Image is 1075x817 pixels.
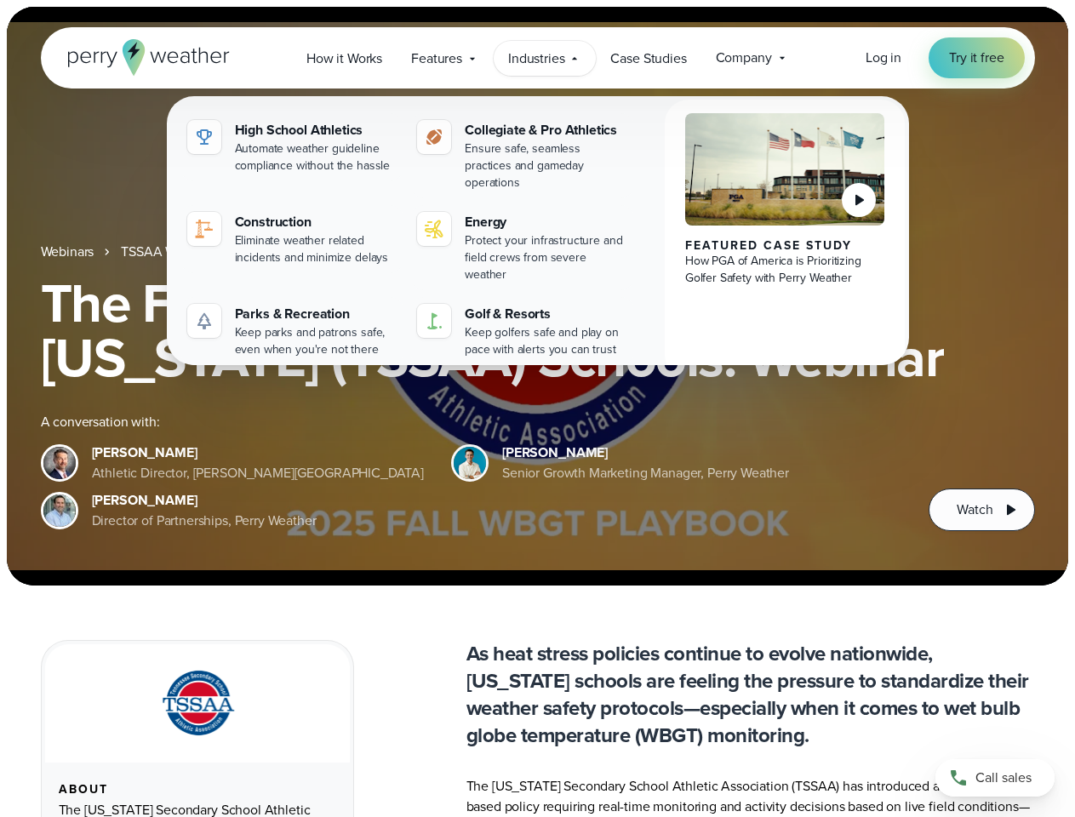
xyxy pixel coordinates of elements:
span: Case Studies [610,49,686,69]
div: Keep golfers safe and play on pace with alerts you can trust [465,324,627,358]
a: Try it free [929,37,1024,78]
div: [PERSON_NAME] [502,443,789,463]
span: Log in [866,48,901,67]
span: Industries [508,49,564,69]
img: PGA of America, Frisco Campus [685,113,885,226]
a: Collegiate & Pro Athletics Ensure safe, seamless practices and gameday operations [410,113,634,198]
div: Golf & Resorts [465,304,627,324]
img: TSSAA-Tennessee-Secondary-School-Athletic-Association.svg [140,665,254,742]
div: Athletic Director, [PERSON_NAME][GEOGRAPHIC_DATA] [92,463,425,483]
div: Collegiate & Pro Athletics [465,120,627,140]
a: construction perry weather Construction Eliminate weather related incidents and minimize delays [180,205,404,273]
nav: Breadcrumb [41,242,1035,262]
img: Brian Wyatt [43,447,76,479]
div: Parks & Recreation [235,304,397,324]
div: Eliminate weather related incidents and minimize delays [235,232,397,266]
span: Company [716,48,772,68]
div: Featured Case Study [685,239,885,253]
span: How it Works [306,49,382,69]
a: How it Works [292,41,397,76]
img: construction perry weather [194,219,214,239]
div: Ensure safe, seamless practices and gameday operations [465,140,627,191]
span: Try it free [949,48,1004,68]
a: Golf & Resorts Keep golfers safe and play on pace with alerts you can trust [410,297,634,365]
div: Keep parks and patrons safe, even when you're not there [235,324,397,358]
div: About [59,783,336,797]
div: Director of Partnerships, Perry Weather [92,511,317,531]
div: Senior Growth Marketing Manager, Perry Weather [502,463,789,483]
a: PGA of America, Frisco Campus Featured Case Study How PGA of America is Prioritizing Golfer Safet... [665,100,906,379]
div: How PGA of America is Prioritizing Golfer Safety with Perry Weather [685,253,885,287]
h1: The Fall WBGT Playbook for [US_STATE] (TSSAA) Schools: Webinar [41,276,1035,385]
a: Energy Protect your infrastructure and field crews from severe weather [410,205,634,290]
img: proathletics-icon@2x-1.svg [424,127,444,147]
img: energy-icon@2x-1.svg [424,219,444,239]
a: High School Athletics Automate weather guideline compliance without the hassle [180,113,404,181]
div: High School Athletics [235,120,397,140]
a: TSSAA WBGT Fall Playbook [121,242,283,262]
div: Construction [235,212,397,232]
a: Parks & Recreation Keep parks and patrons safe, even when you're not there [180,297,404,365]
a: Case Studies [596,41,700,76]
button: Watch [929,488,1034,531]
div: [PERSON_NAME] [92,443,425,463]
div: Automate weather guideline compliance without the hassle [235,140,397,174]
a: Webinars [41,242,94,262]
div: [PERSON_NAME] [92,490,317,511]
p: As heat stress policies continue to evolve nationwide, [US_STATE] schools are feeling the pressur... [466,640,1035,749]
div: Energy [465,212,627,232]
a: Call sales [935,759,1055,797]
a: Log in [866,48,901,68]
img: Jeff Wood [43,494,76,527]
span: Call sales [975,768,1032,788]
span: Features [411,49,462,69]
div: Protect your infrastructure and field crews from severe weather [465,232,627,283]
img: Spencer Patton, Perry Weather [454,447,486,479]
img: golf-iconV2.svg [424,311,444,331]
img: highschool-icon.svg [194,127,214,147]
span: Watch [957,500,992,520]
img: parks-icon-grey.svg [194,311,214,331]
div: A conversation with: [41,412,902,432]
